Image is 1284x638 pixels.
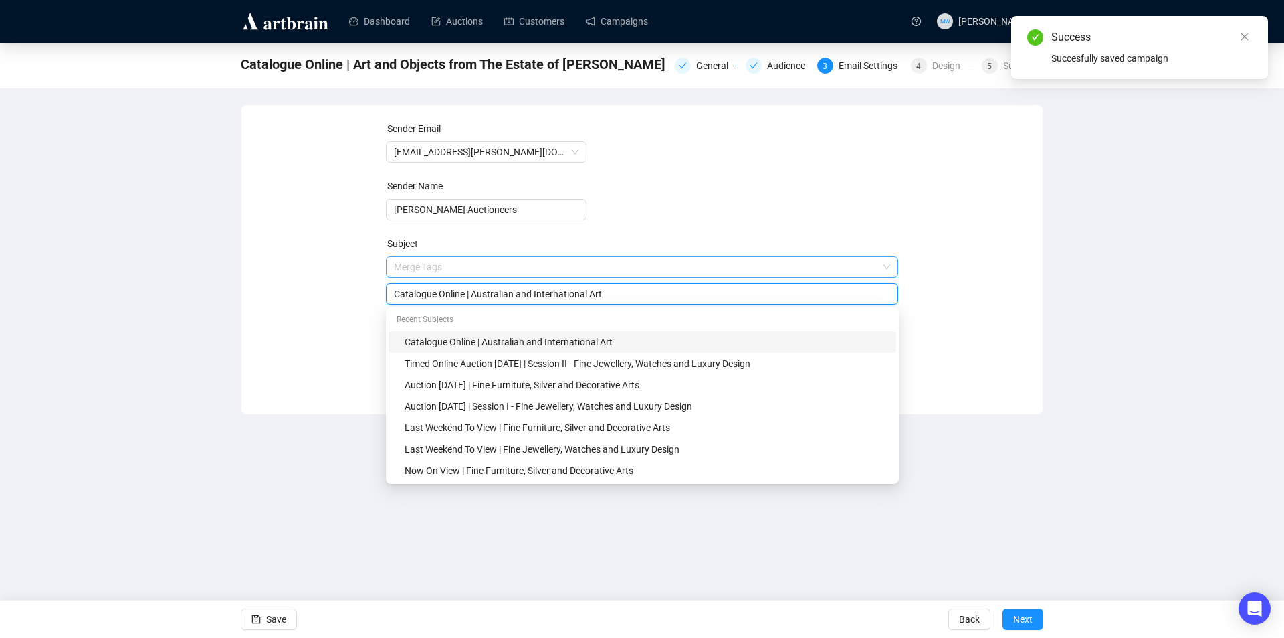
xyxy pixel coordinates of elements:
[389,353,896,374] div: Timed Online Auction Today | Session II - Fine Jewellery, Watches and Luxury Design
[675,58,738,74] div: General
[504,4,564,39] a: Customers
[431,4,483,39] a: Auctions
[389,460,896,481] div: Now On View | Fine Furniture, Silver and Decorative Arts
[948,609,990,630] button: Back
[241,609,297,630] button: Save
[679,62,687,70] span: check
[389,310,896,331] div: Recent Subjects
[1002,609,1043,630] button: Next
[1240,32,1249,42] span: close
[911,58,974,74] div: 4Design
[958,16,1030,27] span: [PERSON_NAME]
[349,4,410,39] a: Dashboard
[1237,29,1252,44] a: Close
[586,4,648,39] a: Campaigns
[405,356,888,371] div: Timed Online Auction [DATE] | Session II - Fine Jewellery, Watches and Luxury Design
[1239,592,1271,625] div: Open Intercom Messenger
[389,331,896,353] div: Catalogue Online | Australian and International Art
[405,399,888,414] div: Auction [DATE] | Session I - Fine Jewellery, Watches and Luxury Design
[912,17,921,26] span: question-circle
[746,58,809,74] div: Audience
[1003,58,1043,74] div: Summary
[405,335,888,349] div: Catalogue Online | Australian and International Art
[1051,29,1252,46] div: Success
[932,58,968,74] div: Design
[987,62,992,71] span: 5
[916,62,921,71] span: 4
[251,615,261,624] span: save
[1027,29,1043,46] span: check-circle
[387,236,900,251] div: Subject
[405,420,888,435] div: Last Weekend To View | Fine Furniture, Silver and Decorative Arts
[817,58,903,74] div: 3Email Settings
[241,54,665,75] span: Catalogue Online | Art and Objects from The Estate of Ray Hughes
[1051,51,1252,66] div: Succesfully saved campaign
[389,374,896,396] div: Auction Today | Fine Furniture, Silver and Decorative Arts
[767,58,813,74] div: Audience
[405,442,888,457] div: Last Weekend To View | Fine Jewellery, Watches and Luxury Design
[405,378,888,392] div: Auction [DATE] | Fine Furniture, Silver and Decorative Arts
[750,62,758,70] span: check
[405,463,888,478] div: Now On View | Fine Furniture, Silver and Decorative Arts
[839,58,905,74] div: Email Settings
[696,58,736,74] div: General
[982,58,1043,74] div: 5Summary
[823,62,827,71] span: 3
[266,601,286,638] span: Save
[1013,601,1033,638] span: Next
[387,181,443,191] label: Sender Name
[389,417,896,438] div: Last Weekend To View | Fine Furniture, Silver and Decorative Arts
[940,17,950,26] span: MW
[389,438,896,460] div: Last Weekend To View | Fine Jewellery, Watches and Luxury Design
[241,11,330,32] img: logo
[389,396,896,417] div: Auction Today | Session I - Fine Jewellery, Watches and Luxury Design
[387,123,441,134] label: Sender Email
[394,142,578,162] span: info@shapiro.com.au
[959,601,980,638] span: Back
